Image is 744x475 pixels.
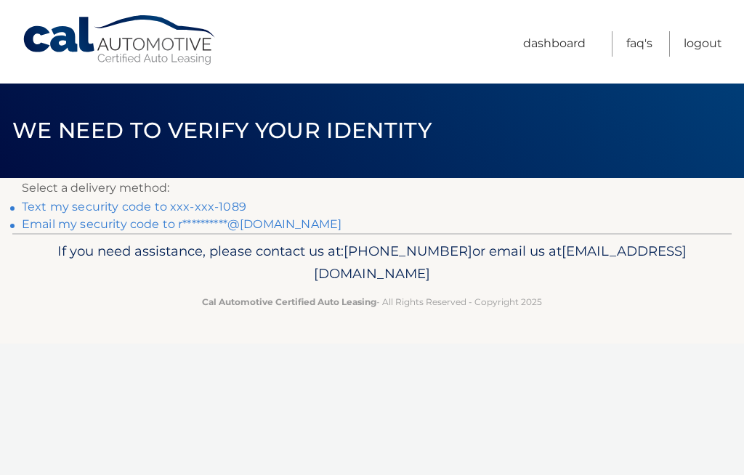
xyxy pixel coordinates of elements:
a: Cal Automotive [22,15,218,66]
a: Logout [684,31,722,57]
strong: Cal Automotive Certified Auto Leasing [202,296,376,307]
p: If you need assistance, please contact us at: or email us at [34,240,710,286]
p: - All Rights Reserved - Copyright 2025 [34,294,710,309]
span: [PHONE_NUMBER] [344,243,472,259]
p: Select a delivery method: [22,178,722,198]
a: FAQ's [626,31,652,57]
a: Text my security code to xxx-xxx-1089 [22,200,246,214]
span: We need to verify your identity [12,117,432,144]
a: Email my security code to r**********@[DOMAIN_NAME] [22,217,341,231]
a: Dashboard [523,31,586,57]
